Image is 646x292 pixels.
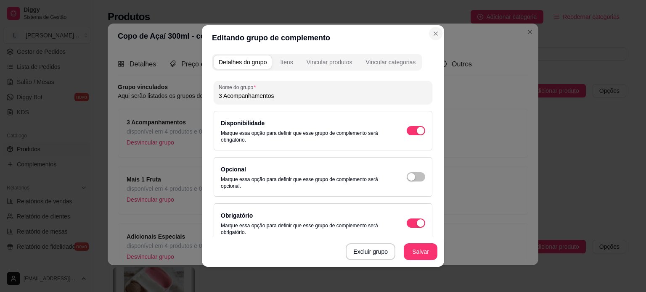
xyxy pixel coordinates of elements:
[202,25,444,50] header: Editando grupo de complemento
[219,92,427,100] input: Nome do grupo
[221,120,265,126] label: Disponibilidade
[365,58,416,66] div: Vincular categorias
[221,222,390,236] p: Marque essa opção para definir que esse grupo de complemento será obrigatório.
[221,130,390,143] p: Marque essa opção para definir que esse grupo de complemento será obrigatório.
[346,243,395,260] button: Excluir grupo
[307,58,352,66] div: Vincular produtos
[219,84,259,91] label: Nome do grupo
[221,212,253,219] label: Obrigatório
[219,58,267,66] div: Detalhes do grupo
[212,54,422,71] div: complement-group
[221,176,390,189] p: Marque essa opção para definir que esse grupo de complemento será opcional.
[221,166,246,173] label: Opcional
[280,58,293,66] div: Itens
[404,243,437,260] button: Salvar
[212,54,434,71] div: complement-group
[429,27,442,40] button: Close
